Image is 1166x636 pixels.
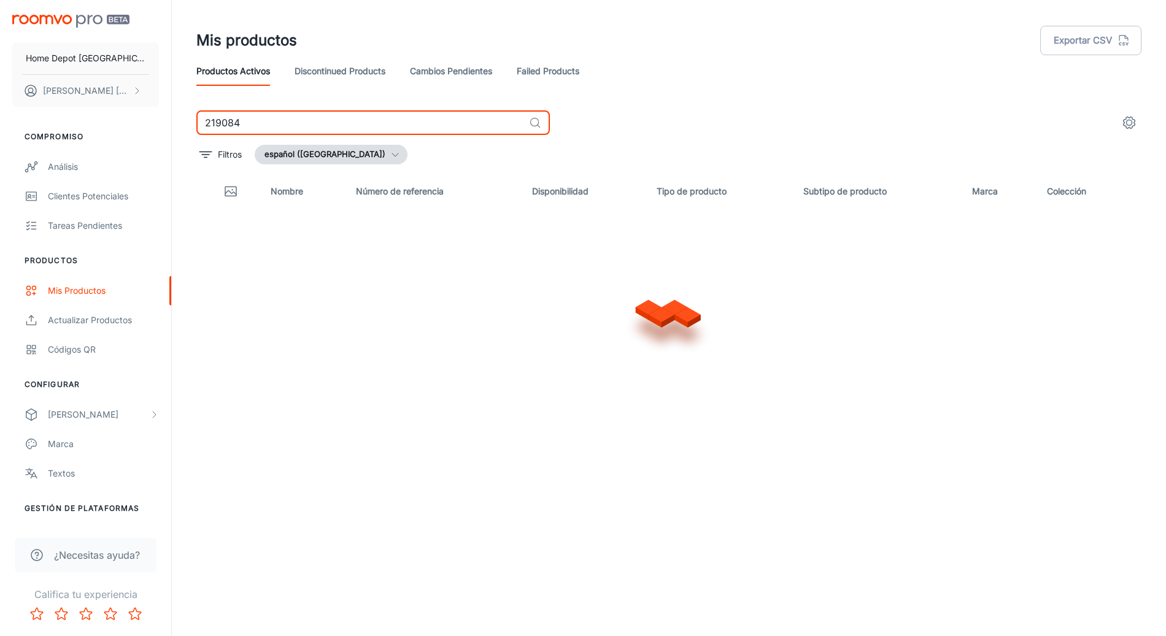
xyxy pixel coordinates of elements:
[48,284,159,297] div: Mis productos
[962,174,1037,209] th: Marca
[123,602,147,626] button: Rate 5 star
[12,15,129,28] img: Roomvo PRO Beta
[48,467,159,480] div: Textos
[196,29,297,52] h1: Mis productos
[48,343,159,356] div: Códigos QR
[74,602,98,626] button: Rate 3 star
[98,602,123,626] button: Rate 4 star
[48,313,159,327] div: Actualizar productos
[196,145,245,164] button: filter
[1040,26,1141,55] button: Exportar CSV
[647,174,793,209] th: Tipo de producto
[49,602,74,626] button: Rate 2 star
[12,75,159,107] button: [PERSON_NAME] [PERSON_NAME]
[48,219,159,232] div: Tareas pendientes
[48,160,159,174] div: Análisis
[261,174,346,209] th: Nombre
[255,145,407,164] button: español ([GEOGRAPHIC_DATA])
[10,587,161,602] p: Califica tu experiencia
[346,174,522,209] th: Número de referencia
[26,52,145,65] p: Home Depot [GEOGRAPHIC_DATA]
[25,602,49,626] button: Rate 1 star
[1037,174,1141,209] th: Colección
[522,174,647,209] th: Disponibilidad
[196,110,524,135] input: Buscar
[12,42,159,74] button: Home Depot [GEOGRAPHIC_DATA]
[295,56,385,86] a: Discontinued Products
[1117,110,1141,135] button: settings
[43,84,129,98] p: [PERSON_NAME] [PERSON_NAME]
[54,548,140,562] span: ¿Necesitas ayuda?
[218,148,242,161] p: Filtros
[793,174,962,209] th: Subtipo de producto
[48,408,149,421] div: [PERSON_NAME]
[196,56,270,86] a: Productos activos
[223,184,238,199] svg: Thumbnail
[48,437,159,451] div: Marca
[517,56,579,86] a: Failed Products
[410,56,492,86] a: Cambios pendientes
[48,190,159,203] div: Clientes potenciales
